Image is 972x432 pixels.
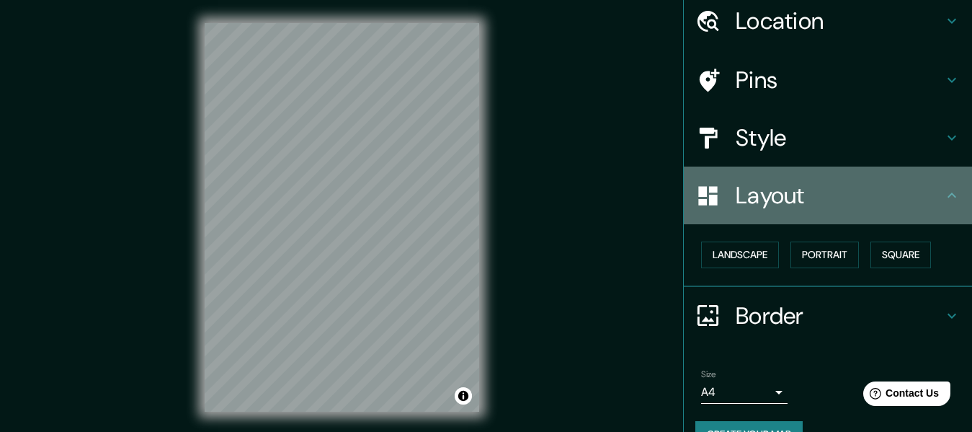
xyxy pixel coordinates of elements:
h4: Style [736,123,943,152]
iframe: Help widget launcher [844,376,956,416]
div: Style [684,109,972,167]
canvas: Map [205,23,479,412]
div: Layout [684,167,972,224]
div: A4 [701,381,788,404]
div: Border [684,287,972,345]
h4: Layout [736,181,943,210]
label: Size [701,368,716,380]
button: Square [870,242,931,268]
h4: Border [736,301,943,330]
h4: Location [736,6,943,35]
div: Pins [684,51,972,109]
button: Portrait [790,242,859,268]
h4: Pins [736,66,943,94]
button: Landscape [701,242,779,268]
button: Toggle attribution [455,387,472,405]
